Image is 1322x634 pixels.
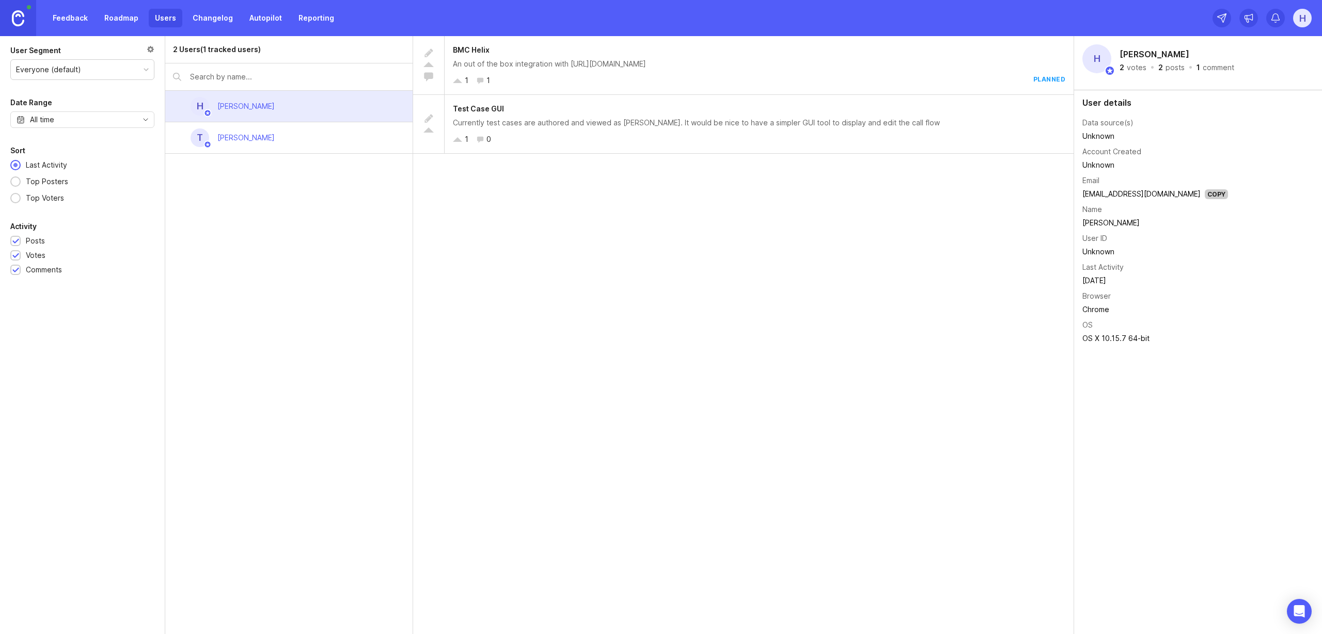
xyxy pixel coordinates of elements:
[453,45,490,54] span: BMC Helix
[465,75,468,86] div: 1
[1150,64,1155,71] div: ·
[1188,64,1193,71] div: ·
[413,36,1074,95] a: BMC HelixAn out of the box integration with [URL][DOMAIN_NAME]11planned
[204,109,212,117] img: member badge
[217,101,275,112] div: [PERSON_NAME]
[46,9,94,27] a: Feedback
[98,9,145,27] a: Roadmap
[453,104,504,113] span: Test Case GUI
[453,58,1065,70] div: An out of the box integration with [URL][DOMAIN_NAME]
[26,235,45,247] div: Posts
[137,116,154,124] svg: toggle icon
[186,9,239,27] a: Changelog
[12,10,24,26] img: Canny Home
[1082,189,1201,198] a: [EMAIL_ADDRESS][DOMAIN_NAME]
[465,134,468,145] div: 1
[486,134,491,145] div: 0
[10,96,52,109] div: Date Range
[1082,246,1228,257] div: Unknown
[1082,117,1134,128] div: Data source(s)
[10,144,25,157] div: Sort
[191,97,209,116] div: H
[292,9,340,27] a: Reporting
[26,264,62,275] div: Comments
[1082,204,1102,215] div: Name
[10,44,61,57] div: User Segment
[1082,233,1107,244] div: User ID
[16,64,81,75] div: Everyone (default)
[486,75,490,86] div: 1
[1082,216,1228,230] td: [PERSON_NAME]
[1127,64,1146,71] div: votes
[243,9,288,27] a: Autopilot
[1197,64,1200,71] div: 1
[1293,9,1312,27] button: H
[1082,319,1093,331] div: OS
[1082,99,1314,107] div: User details
[1082,276,1106,285] time: [DATE]
[1205,189,1228,199] div: Copy
[1082,332,1228,345] td: OS X 10.15.7 64-bit
[1033,75,1066,86] div: planned
[21,159,72,171] div: Last Activity
[1166,64,1185,71] div: posts
[26,250,45,261] div: Votes
[1118,46,1191,62] h2: [PERSON_NAME]
[217,132,275,143] div: [PERSON_NAME]
[21,192,69,204] div: Top Voters
[413,95,1074,154] a: Test Case GUICurrently test cases are authored and viewed as [PERSON_NAME]. It would be nice to h...
[21,176,73,187] div: Top Posters
[191,128,209,147] div: T
[1082,146,1141,157] div: Account Created
[1082,290,1111,302] div: Browser
[10,220,37,233] div: Activity
[1203,64,1234,71] div: comment
[190,71,405,83] input: Search by name...
[1120,64,1124,71] div: 2
[1082,303,1228,316] td: Chrome
[1158,64,1163,71] div: 2
[1105,66,1115,76] img: member badge
[1082,175,1099,186] div: Email
[1082,44,1111,73] div: H
[1082,262,1124,273] div: Last Activity
[30,114,54,125] div: All time
[173,44,261,55] div: 2 Users (1 tracked users)
[204,141,212,149] img: member badge
[1082,159,1228,171] div: Unknown
[1082,129,1228,143] td: Unknown
[149,9,182,27] a: Users
[1287,599,1312,624] div: Open Intercom Messenger
[453,117,1065,128] div: Currently test cases are authored and viewed as [PERSON_NAME]. It would be nice to have a simpler...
